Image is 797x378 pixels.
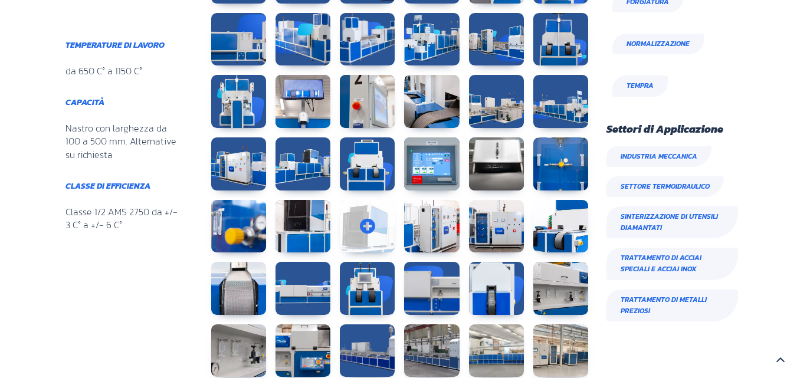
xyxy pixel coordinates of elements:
span: Normalizzazione [627,38,690,50]
span: Industria Meccanica [606,146,711,167]
h6: Temperature di lavoro [65,41,182,50]
h6: Classe di efficienza [65,182,182,190]
p: Classe 1/2 AMS 2750 da +/- 3 C° a +/- 6 C° [65,205,182,232]
a: Tempra [612,75,668,96]
span: Tempra [627,80,654,91]
div: da 650 C° a 1150 C° [65,64,142,77]
h5: Settori di Applicazione [606,124,738,134]
a: Normalizzazione [612,34,704,54]
span: Trattamento di acciai speciali e acciai inox [606,248,738,280]
span: Settore Termoidraulico [606,176,724,197]
div: Nastro con larghezza da 100 a 500 mm. Alternative su richiesta [65,121,182,161]
span: Trattamento di metalli preziosi [606,290,738,321]
h6: Capacità [65,98,182,107]
span: Sinterizzazione di utensili diamantati [606,206,738,238]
